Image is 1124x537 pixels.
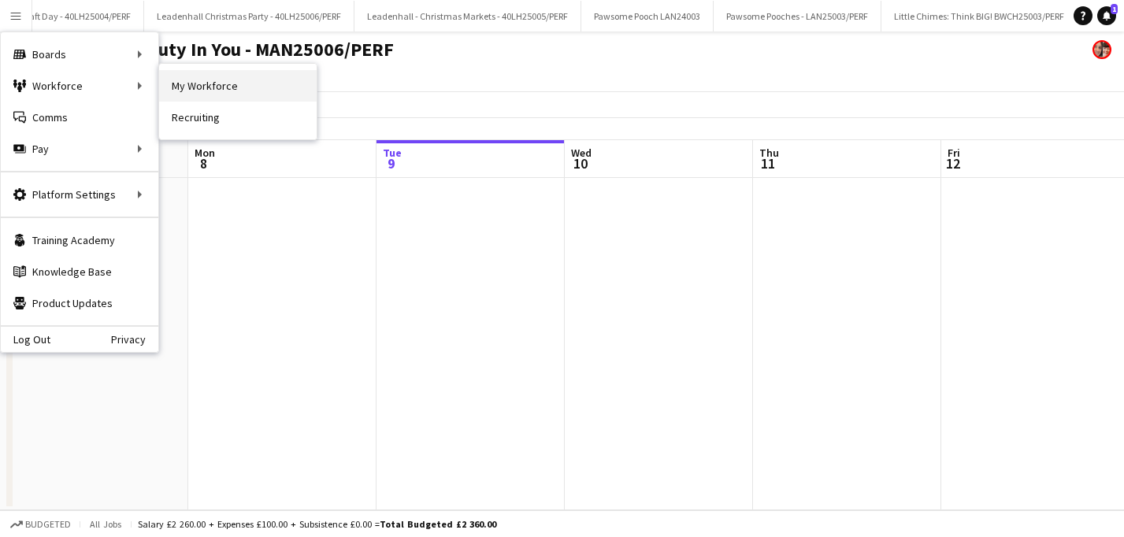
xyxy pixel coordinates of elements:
[571,146,592,160] span: Wed
[380,154,402,172] span: 9
[159,102,317,133] a: Recruiting
[144,1,354,31] button: Leadenhall Christmas Party - 40LH25006/PERF
[25,519,71,530] span: Budgeted
[1,70,158,102] div: Workforce
[1097,6,1116,25] a: 1
[714,1,881,31] button: Pawsome Pooches - LAN25003/PERF
[569,154,592,172] span: 10
[1,287,158,319] a: Product Updates
[138,518,496,530] div: Salary £2 260.00 + Expenses £100.00 + Subsistence £0.00 =
[1092,40,1111,59] app-user-avatar: Performer Department
[159,70,317,102] a: My Workforce
[380,518,496,530] span: Total Budgeted £2 360.00
[195,146,215,160] span: Mon
[354,1,581,31] button: Leadenhall - Christmas Markets - 40LH25005/PERF
[1,224,158,256] a: Training Academy
[1,102,158,133] a: Comms
[1111,4,1118,14] span: 1
[945,154,960,172] span: 12
[1,179,158,210] div: Platform Settings
[1,333,50,346] a: Log Out
[581,1,714,31] button: Pawsome Pooch LAN24003
[111,333,158,346] a: Privacy
[87,518,124,530] span: All jobs
[13,38,394,61] h1: Arndale - The Beauty In You - MAN25006/PERF
[948,146,960,160] span: Fri
[8,516,73,533] button: Budgeted
[1,133,158,165] div: Pay
[192,154,215,172] span: 8
[881,1,1078,31] button: Little Chimes: Think BIG! BWCH25003/PERF
[1,39,158,70] div: Boards
[383,146,402,160] span: Tue
[1,256,158,287] a: Knowledge Base
[757,154,779,172] span: 11
[759,146,779,160] span: Thu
